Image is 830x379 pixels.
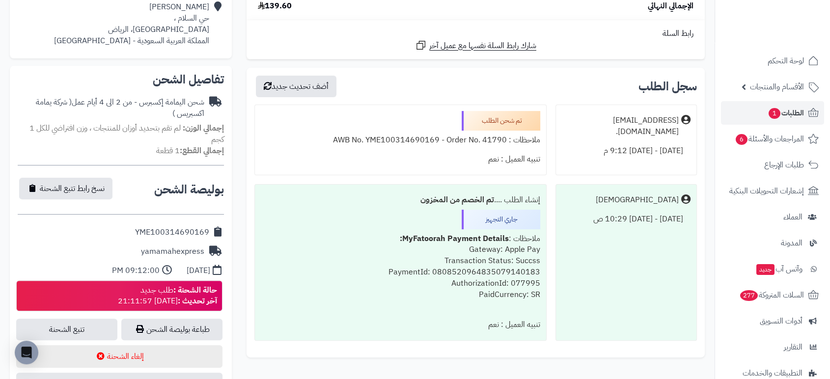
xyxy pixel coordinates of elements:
span: السلات المتروكة [739,288,804,302]
span: 277 [739,290,758,301]
div: [PERSON_NAME] حي السلام ، [GEOGRAPHIC_DATA]، الرياض المملكة العربية السعودية - [GEOGRAPHIC_DATA] [54,1,209,46]
a: العملاء [721,205,824,229]
b: تم الخصم من المخزون [420,194,494,206]
span: شارك رابط السلة نفسها مع عميل آخر [429,40,536,52]
img: logo-2.png [763,7,821,28]
div: YME100314690169 [135,227,209,238]
span: نسخ رابط تتبع الشحنة [40,183,105,194]
a: شارك رابط السلة نفسها مع عميل آخر [415,39,536,52]
a: وآتس آبجديد [721,257,824,281]
span: جديد [756,264,775,275]
span: المدونة [781,236,802,250]
span: الإجمالي النهائي [648,0,693,12]
h3: سجل الطلب [638,81,697,92]
strong: إجمالي القطع: [180,145,224,157]
strong: إجمالي الوزن: [183,122,224,134]
h2: بوليصة الشحن [154,184,224,195]
div: تنبيه العميل : نعم [261,315,540,334]
small: 1 قطعة [156,145,224,157]
span: الأقسام والمنتجات [750,80,804,94]
b: MyFatoorah Payment Details: [400,233,509,244]
div: [EMAIL_ADDRESS][DOMAIN_NAME]. [562,115,679,137]
div: رابط السلة [250,28,701,39]
span: 139.60 [258,0,292,12]
a: الطلبات1 [721,101,824,125]
span: طلبات الإرجاع [764,158,804,172]
strong: حالة الشحنة : [173,284,217,296]
a: المراجعات والأسئلة6 [721,127,824,151]
span: الطلبات [768,106,804,120]
a: لوحة التحكم [721,49,824,73]
a: المدونة [721,231,824,255]
div: ملاحظات : AWB No. YME100314690169 - Order No. 41790 [261,131,540,150]
div: 09:12:00 PM [112,265,160,276]
div: [DATE] - [DATE] 9:12 م [562,141,691,161]
a: التقارير [721,335,824,359]
span: المراجعات والأسئلة [735,132,804,146]
a: طلبات الإرجاع [721,153,824,177]
div: جاري التجهيز [462,210,540,229]
span: لوحة التحكم [768,54,804,68]
a: طباعة بوليصة الشحن [121,319,222,340]
div: طلب جديد [DATE] 21:11:57 [118,285,217,307]
div: [DATE] [187,265,210,276]
span: 1 [768,108,781,119]
a: أدوات التسويق [721,309,824,333]
div: yamamahexpress [141,246,204,257]
a: السلات المتروكة277 [721,283,824,307]
button: أضف تحديث جديد [256,76,336,97]
div: شحن اليمامة إكسبرس - من 2 الى 4 أيام عمل [18,97,204,119]
div: تم شحن الطلب [462,111,540,131]
div: [DEMOGRAPHIC_DATA] [596,194,679,206]
div: ملاحظات : Gateway: Apple Pay Transaction Status: Succss PaymentId: 0808520964835079140183 Authori... [261,229,540,316]
a: إشعارات التحويلات البنكية [721,179,824,203]
span: إشعارات التحويلات البنكية [729,184,804,198]
a: تتبع الشحنة [16,319,117,340]
div: تنبيه العميل : نعم [261,150,540,169]
div: Open Intercom Messenger [15,341,38,364]
span: 6 [735,134,748,145]
button: إلغاء الشحنة [16,345,222,368]
span: ( شركة يمامة اكسبريس ) [36,96,204,119]
div: [DATE] - [DATE] 10:29 ص [562,210,691,229]
span: العملاء [783,210,802,224]
span: لم تقم بتحديد أوزان للمنتجات ، وزن افتراضي للكل 1 كجم [29,122,224,145]
span: أدوات التسويق [760,314,802,328]
h2: تفاصيل الشحن [18,74,224,85]
strong: آخر تحديث : [178,295,217,307]
button: نسخ رابط تتبع الشحنة [19,178,112,199]
span: وآتس آب [755,262,802,276]
div: إنشاء الطلب .... [261,190,540,210]
span: التقارير [784,340,802,354]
